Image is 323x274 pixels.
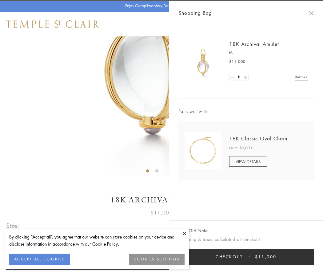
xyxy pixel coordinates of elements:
[236,159,261,164] span: VIEW DETAILS
[229,41,279,48] a: 18K Archival Amulet
[178,227,208,235] button: Add Gift Note
[229,49,308,56] p: M
[229,73,236,81] a: Set quantity to 0
[178,108,314,115] span: Pairs well with
[6,221,20,231] span: Size:
[229,135,287,142] a: 18K Classic Oval Chain
[229,145,252,151] span: From: $9,000
[229,156,267,167] a: VIEW DETAILS
[129,254,185,265] button: COOKIES SETTINGS
[242,73,248,81] a: Set quantity to 2
[6,195,317,205] h1: 18K Archival Amulet
[178,9,212,17] span: Shopping Bag
[185,132,221,169] img: N88865-OV18
[309,11,314,15] button: Close Shopping Bag
[150,209,173,217] span: $11,000
[9,254,70,265] button: ACCEPT ALL COOKIES
[125,3,195,9] p: Enjoy Complimentary Delivery & Returns
[255,253,277,260] span: $11,000
[178,235,314,243] p: Shipping & taxes calculated at checkout
[9,233,185,247] div: By clicking “Accept all”, you agree that our website can store cookies on your device and disclos...
[178,249,314,265] button: Checkout $11,000
[229,59,245,65] span: $11,000
[216,253,243,260] span: Checkout
[6,20,99,28] img: Temple St. Clair
[295,73,308,80] a: Remove
[185,43,221,80] img: 18K Archival Amulet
